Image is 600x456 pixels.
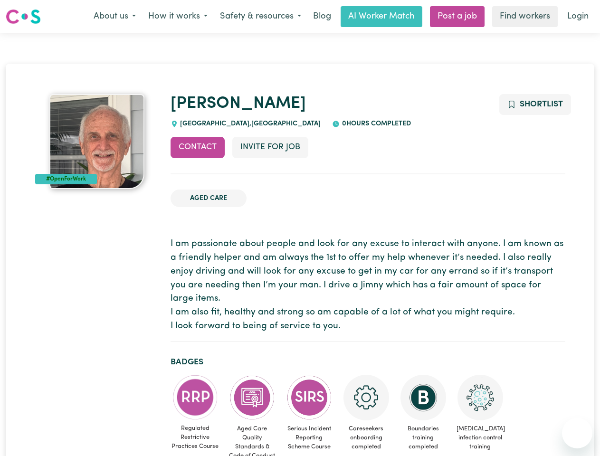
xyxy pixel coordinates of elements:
img: CS Academy: Boundaries in care and support work course completed [400,375,446,420]
p: I am passionate about people and look for any excuse to interact with anyone. I am known as a fri... [171,237,565,333]
span: Serious Incident Reporting Scheme Course [285,420,334,456]
span: Careseekers onboarding completed [342,420,391,456]
h2: Badges [171,357,565,367]
a: Blog [307,6,337,27]
a: Post a job [430,6,485,27]
button: How it works [142,7,214,27]
a: AI Worker Match [341,6,422,27]
span: [MEDICAL_DATA] infection control training [456,420,505,456]
li: Aged Care [171,190,247,208]
a: Find workers [492,6,558,27]
span: [GEOGRAPHIC_DATA] , [GEOGRAPHIC_DATA] [178,120,321,127]
a: Careseekers logo [6,6,41,28]
span: Boundaries training completed [399,420,448,456]
a: Login [562,6,594,27]
img: CS Academy: COVID-19 Infection Control Training course completed [457,375,503,420]
button: About us [87,7,142,27]
button: Contact [171,137,225,158]
span: Shortlist [520,100,563,108]
button: Safety & resources [214,7,307,27]
img: CS Academy: Serious Incident Reporting Scheme course completed [286,375,332,420]
span: 0 hours completed [340,120,411,127]
a: [PERSON_NAME] [171,95,306,112]
button: Invite for Job [232,137,308,158]
img: Kenneth [49,94,144,189]
div: #OpenForWork [35,174,97,184]
span: Regulated Restrictive Practices Course [171,420,220,455]
a: Kenneth's profile picture'#OpenForWork [35,94,159,189]
img: CS Academy: Aged Care Quality Standards & Code of Conduct course completed [229,375,275,420]
button: Add to shortlist [499,94,571,115]
img: CS Academy: Careseekers Onboarding course completed [343,375,389,420]
img: Careseekers logo [6,8,41,25]
img: CS Academy: Regulated Restrictive Practices course completed [172,375,218,420]
iframe: Button to launch messaging window [562,418,592,448]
